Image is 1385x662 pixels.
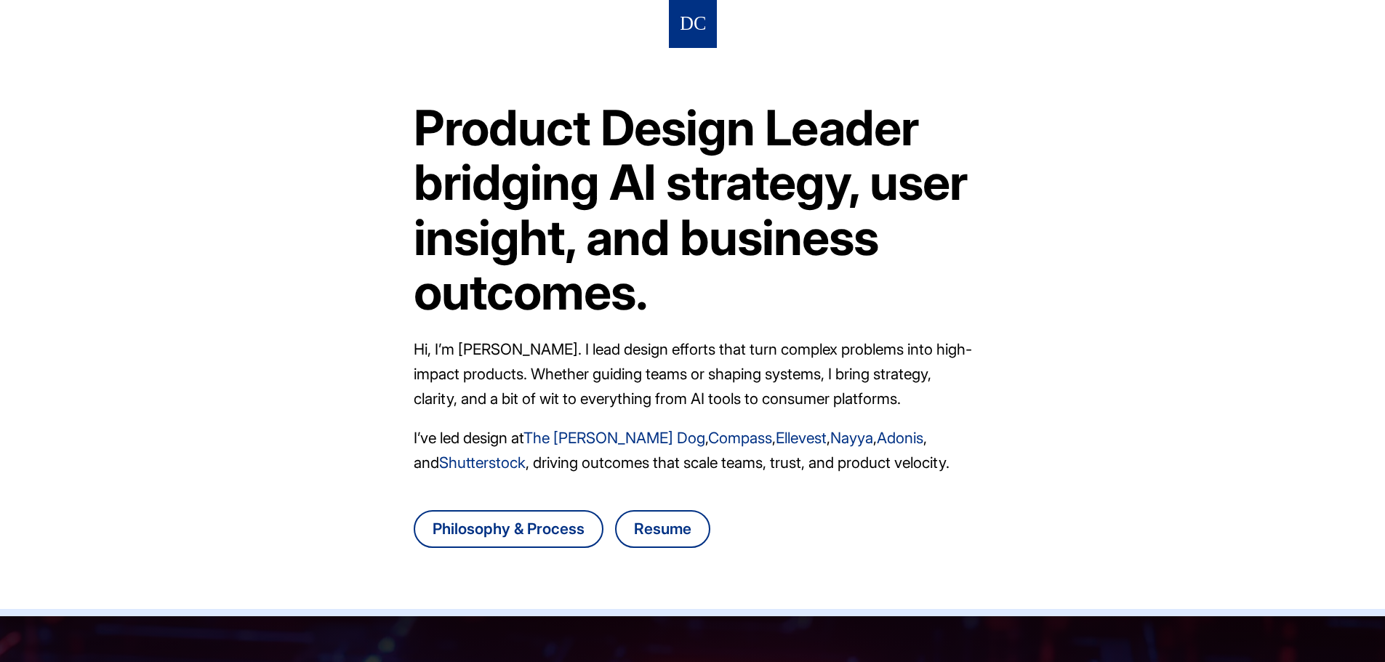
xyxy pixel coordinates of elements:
[615,510,710,548] a: Download Danny Chang's resume as a PDF file
[776,429,827,447] a: Ellevest
[708,429,772,447] a: Compass
[877,429,923,447] a: Adonis
[414,337,972,411] p: Hi, I’m [PERSON_NAME]. I lead design efforts that turn complex problems into high-impact products...
[414,100,972,320] h1: Product Design Leader bridging AI strategy, user insight, and business outcomes.
[681,11,705,38] img: Logo
[414,510,603,548] a: Go to Danny Chang's design philosophy and process page
[830,429,873,447] a: Nayya
[523,429,705,447] a: The [PERSON_NAME] Dog
[414,426,972,475] p: I’ve led design at , , , , , and , driving outcomes that scale teams, trust, and product velocity.
[439,453,526,472] a: Shutterstock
